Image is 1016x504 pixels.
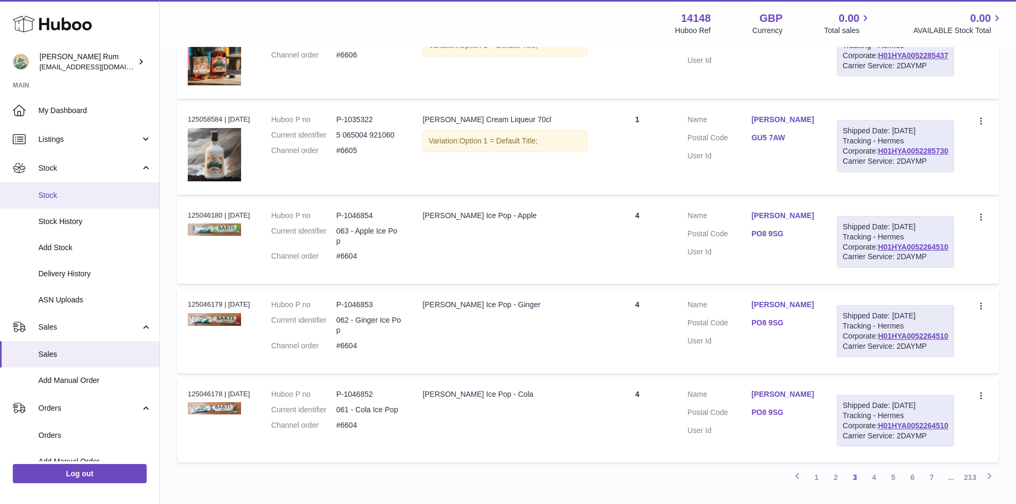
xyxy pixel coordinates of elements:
span: Stock [38,163,140,173]
span: Delivery History [38,269,151,279]
img: B076VM3184.png [188,32,241,85]
td: 4 [598,200,677,284]
div: [PERSON_NAME] Rum [39,52,135,72]
span: My Dashboard [38,106,151,116]
div: 125058584 | [DATE] [188,115,250,124]
span: Add Manual Order [38,375,151,386]
a: 0.00 Total sales [824,11,871,36]
div: 125046179 | [DATE] [188,300,250,309]
div: Carrier Service: 2DAYMP [843,252,948,262]
a: PO8 9SG [751,318,815,328]
span: Listings [38,134,140,145]
a: 2 [826,468,845,487]
div: Carrier Service: 2DAYMP [843,431,948,441]
dt: Huboo P no [271,300,337,310]
strong: GBP [759,11,782,26]
div: [PERSON_NAME] Cream Liqueur 70cl [422,115,587,125]
dt: Channel order [271,420,337,430]
dt: Postal Code [687,229,751,242]
div: Shipped Date: [DATE] [843,311,948,321]
dt: Postal Code [687,407,751,420]
dt: Current identifier [271,130,337,140]
dt: Name [687,389,751,402]
span: Sales [38,349,151,359]
span: Option 1 = Default Title; [459,41,538,50]
span: Sales [38,322,140,332]
span: Add Manual Order [38,457,151,467]
strong: 14148 [681,11,711,26]
dt: Name [687,211,751,223]
span: Stock History [38,217,151,227]
div: 125046178 | [DATE] [188,389,250,399]
div: [PERSON_NAME] Ice Pop - Cola [422,389,587,399]
img: Barti_Bottles_at_Gelliswick-029.jpg [188,128,241,181]
dt: Channel order [271,146,337,156]
dt: Huboo P no [271,389,337,399]
span: 0.00 [839,11,860,26]
div: Tracking - Hermes Corporate: [837,395,954,447]
div: Tracking - Hermes Corporate: [837,216,954,268]
dd: P-1046853 [336,300,401,310]
a: [PERSON_NAME] [751,115,815,125]
td: 4 [598,289,677,373]
span: [EMAIL_ADDRESS][DOMAIN_NAME] [39,62,157,71]
dd: #6606 [336,50,401,60]
a: [PERSON_NAME] [751,211,815,221]
div: Huboo Ref [675,26,711,36]
a: H01HYA0052264510 [878,243,948,251]
a: Log out [13,464,147,483]
span: Orders [38,403,140,413]
img: 1749055394.jpg [188,313,241,326]
td: 4 [598,379,677,463]
div: Shipped Date: [DATE] [843,126,948,136]
div: Currency [753,26,783,36]
div: Carrier Service: 2DAYMP [843,61,948,71]
dt: User Id [687,336,751,346]
dd: P-1046854 [336,211,401,221]
div: Tracking - Hermes Corporate: [837,305,954,357]
div: Shipped Date: [DATE] [843,222,948,232]
div: Carrier Service: 2DAYMP [843,341,948,351]
dt: User Id [687,247,751,257]
span: Add Stock [38,243,151,253]
div: [PERSON_NAME] Ice Pop - Ginger [422,300,587,310]
dt: Huboo P no [271,211,337,221]
td: 1 [598,104,677,194]
dt: Postal Code [687,318,751,331]
span: 0.00 [970,11,991,26]
dt: Channel order [271,50,337,60]
span: Stock [38,190,151,201]
a: 0.00 AVAILABLE Stock Total [913,11,1003,36]
dd: 063 - Apple Ice Pop [336,226,401,246]
a: 6 [903,468,922,487]
div: Shipped Date: [DATE] [843,401,948,411]
div: Variation: [422,130,587,152]
a: 4 [865,468,884,487]
dd: #6604 [336,251,401,261]
dd: 5 065004 921060 [336,130,401,140]
a: H01HYA0052264510 [878,332,948,340]
div: [PERSON_NAME] Ice Pop - Apple [422,211,587,221]
dd: #6604 [336,341,401,351]
div: Carrier Service: 2DAYMP [843,156,948,166]
a: 5 [884,468,903,487]
dt: Name [687,115,751,127]
a: GU5 7AW [751,133,815,143]
dt: Huboo P no [271,115,337,125]
dt: User Id [687,55,751,66]
dd: P-1046852 [336,389,401,399]
dd: P-1035322 [336,115,401,125]
span: Orders [38,430,151,441]
a: H01HYA0052285437 [878,51,948,60]
span: Total sales [824,26,871,36]
a: PO8 9SG [751,229,815,239]
td: 1 [598,9,677,99]
dd: #6604 [336,420,401,430]
a: 1 [807,468,826,487]
span: AVAILABLE Stock Total [913,26,1003,36]
dt: Current identifier [271,226,337,246]
dd: #6605 [336,146,401,156]
span: ... [941,468,961,487]
a: H01HYA0052264510 [878,421,948,430]
dt: User Id [687,426,751,436]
